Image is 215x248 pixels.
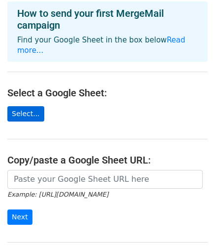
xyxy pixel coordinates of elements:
[7,87,208,99] h4: Select a Google Sheet:
[7,191,108,198] small: Example: [URL][DOMAIN_NAME]
[7,154,208,166] h4: Copy/paste a Google Sheet URL:
[7,170,203,189] input: Paste your Google Sheet URL here
[7,209,32,225] input: Next
[166,201,215,248] iframe: Chat Widget
[17,35,198,56] p: Find your Google Sheet in the box below
[17,7,198,31] h4: How to send your first MergeMail campaign
[17,36,185,55] a: Read more...
[7,106,44,122] a: Select...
